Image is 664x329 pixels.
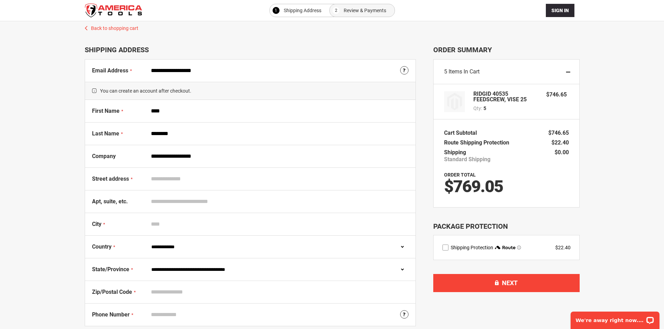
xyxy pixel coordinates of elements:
[85,3,142,17] img: America Tools
[555,149,569,156] span: $0.00
[344,6,386,15] span: Review & Payments
[92,289,132,295] span: Zip/Postal Code
[483,105,486,112] span: 5
[473,105,481,111] span: Qty
[78,21,587,32] a: Back to shopping cart
[92,108,120,114] span: First Name
[92,130,119,137] span: Last Name
[517,245,521,250] span: Learn more
[92,243,112,250] span: Country
[92,198,128,205] span: Apt, suite, etc.
[92,67,128,74] span: Email Address
[444,68,447,75] span: 5
[444,156,490,163] span: Standard Shipping
[444,138,513,148] th: Route Shipping Protection
[92,175,129,182] span: Street address
[444,177,503,196] span: $769.05
[473,91,540,102] strong: RIDGID 40535 FEEDSCREW, VISE 25
[85,82,415,100] span: You can create an account after checkout.
[566,307,664,329] iframe: LiveChat chat widget
[92,221,101,227] span: City
[551,8,569,13] span: Sign In
[335,6,337,15] span: 2
[284,6,321,15] span: Shipping Address
[451,245,493,250] span: Shipping Protection
[548,130,569,136] span: $746.65
[546,91,567,98] span: $746.65
[433,274,580,292] button: Next
[555,244,571,251] div: $22.40
[85,46,416,54] div: Shipping Address
[444,128,480,138] th: Cart Subtotal
[444,172,476,178] strong: Order Total
[85,3,142,17] a: store logo
[433,46,580,54] span: Order Summary
[433,221,580,232] div: Package Protection
[92,266,129,273] span: State/Province
[502,279,518,287] span: Next
[444,149,466,156] span: Shipping
[551,139,569,146] span: $22.40
[442,244,571,251] div: route shipping protection selector element
[92,153,116,159] span: Company
[275,6,277,15] span: 1
[444,91,465,112] img: RIDGID 40535 FEEDSCREW, VISE 25
[449,68,480,75] span: Items in Cart
[92,311,130,318] span: Phone Number
[546,4,574,17] button: Sign In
